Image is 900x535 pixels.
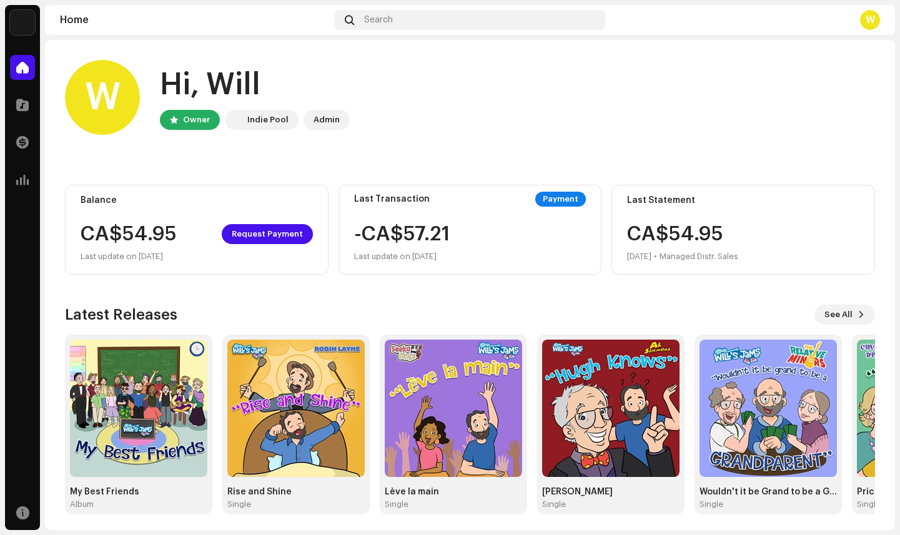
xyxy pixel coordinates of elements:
div: • [654,249,657,264]
span: Request Payment [232,222,303,247]
div: Single [857,499,881,509]
div: Hi, Will [160,65,350,105]
img: 3a16bd36-76f9-47de-aaeb-015efe63579f [385,340,522,477]
div: W [860,10,880,30]
img: e597a2ba-8ae1-4626-a401-c953335ba5ca [70,340,207,477]
div: Single [227,499,251,509]
div: Balance [81,195,313,205]
button: See All [814,305,875,325]
span: Search [364,15,393,25]
div: W [65,60,140,135]
div: Single [542,499,566,509]
div: Wouldn't it be Grand to be a Grandparent [700,487,837,497]
div: [PERSON_NAME] [542,487,680,497]
div: Admin [314,112,340,127]
re-o-card-value: Last Statement [611,185,875,275]
div: Last update on [DATE] [354,249,450,264]
div: My Best Friends [70,487,207,497]
div: Payment [535,192,586,207]
div: Owner [183,112,210,127]
div: Managed Distr. Sales [660,249,738,264]
div: Last Transaction [354,194,430,204]
div: Last Statement [627,195,859,205]
div: Single [385,499,408,509]
img: 0c50c043-377d-49b2-87ce-2873f543d371 [227,340,365,477]
div: Lève la main [385,487,522,497]
h3: Latest Releases [65,305,177,325]
button: Request Payment [222,224,313,244]
div: [DATE] [627,249,651,264]
re-o-card-value: Balance [65,185,329,275]
div: Home [60,15,330,25]
img: 190830b2-3b53-4b0d-992c-d3620458de1d [227,112,242,127]
div: Last update on [DATE] [81,249,313,264]
div: Indie Pool [247,112,289,127]
img: 46226914-b141-4b29-bd52-8c38ab844090 [700,340,837,477]
img: 190830b2-3b53-4b0d-992c-d3620458de1d [10,10,35,35]
div: Rise and Shine [227,487,365,497]
div: Single [700,499,723,509]
span: See All [824,302,853,327]
img: 03567052-30a3-497f-b4a0-3b311b57657f [542,340,680,477]
div: Album [70,499,94,509]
